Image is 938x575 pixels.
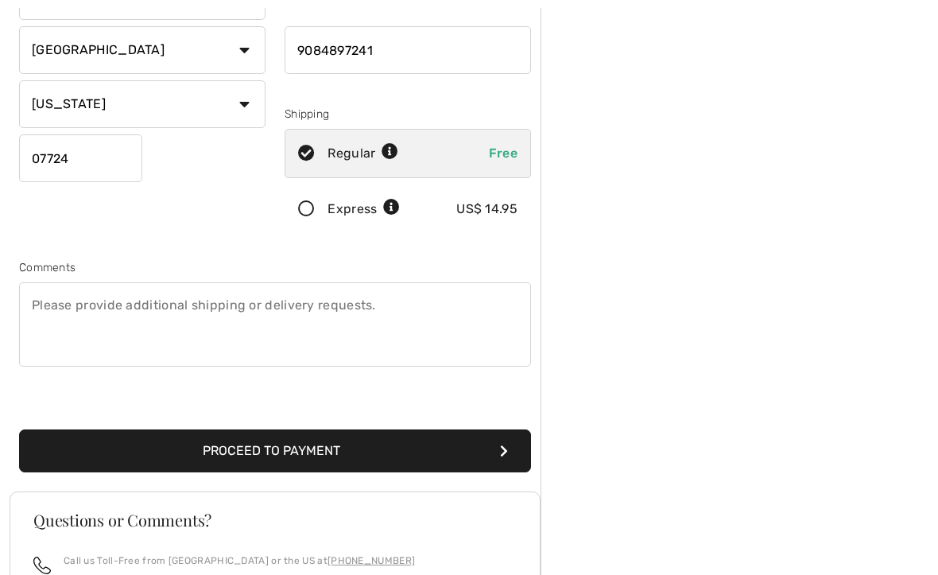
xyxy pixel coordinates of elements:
[33,558,51,575] img: call
[19,260,531,277] div: Comments
[19,135,142,183] input: Zip/Postal Code
[489,146,517,161] span: Free
[328,200,400,220] div: Express
[328,145,398,164] div: Regular
[33,513,517,529] h3: Questions or Comments?
[285,27,531,75] input: Mobile
[456,200,517,220] div: US$ 14.95
[285,107,531,123] div: Shipping
[328,556,415,567] a: [PHONE_NUMBER]
[19,430,531,473] button: Proceed to Payment
[64,554,415,569] p: Call us Toll-Free from [GEOGRAPHIC_DATA] or the US at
